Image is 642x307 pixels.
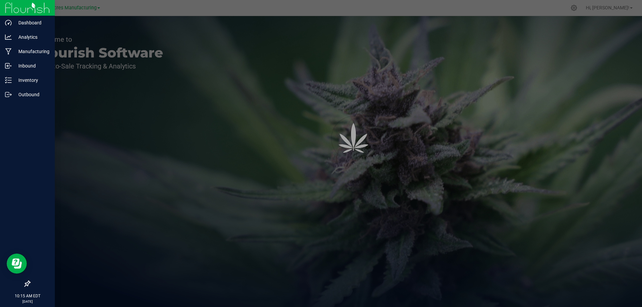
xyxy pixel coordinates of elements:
[3,293,52,299] p: 10:15 AM EDT
[7,254,27,274] iframe: Resource center
[5,62,12,69] inline-svg: Inbound
[5,77,12,84] inline-svg: Inventory
[5,19,12,26] inline-svg: Dashboard
[12,47,52,55] p: Manufacturing
[3,299,52,304] p: [DATE]
[12,19,52,27] p: Dashboard
[12,33,52,41] p: Analytics
[5,91,12,98] inline-svg: Outbound
[12,76,52,84] p: Inventory
[12,62,52,70] p: Inbound
[12,91,52,99] p: Outbound
[5,48,12,55] inline-svg: Manufacturing
[5,34,12,40] inline-svg: Analytics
